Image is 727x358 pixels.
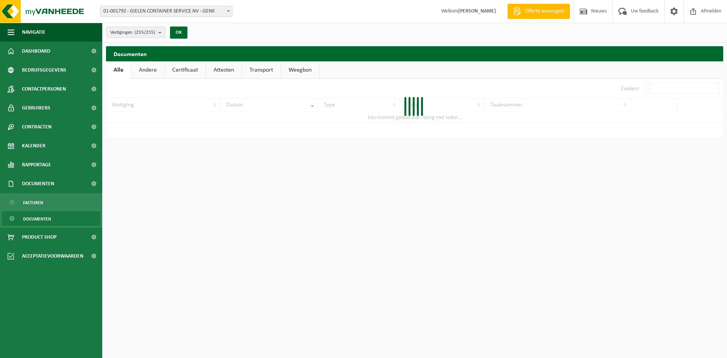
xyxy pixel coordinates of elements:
[22,228,56,247] span: Product Shop
[281,61,319,79] a: Weegbon
[523,8,566,15] span: Offerte aanvragen
[22,98,50,117] span: Gebruikers
[106,46,723,61] h2: Documenten
[22,80,66,98] span: Contactpersonen
[458,8,496,14] strong: [PERSON_NAME]
[106,61,131,79] a: Alle
[110,27,155,38] span: Vestigingen
[106,27,165,38] button: Vestigingen(255/255)
[131,61,164,79] a: Andere
[22,136,45,155] span: Kalender
[2,211,100,226] a: Documenten
[23,212,51,226] span: Documenten
[22,155,51,174] span: Rapportage
[2,195,100,209] a: Facturen
[22,23,45,42] span: Navigatie
[22,61,66,80] span: Bedrijfsgegevens
[22,42,50,61] span: Dashboard
[507,4,570,19] a: Offerte aanvragen
[22,247,83,266] span: Acceptatievoorwaarden
[22,117,51,136] span: Contracten
[206,61,242,79] a: Attesten
[134,30,155,35] count: (255/255)
[165,61,206,79] a: Certificaat
[242,61,281,79] a: Transport
[100,6,232,17] span: 01-001792 - GIELEN CONTAINER SERVICE NV - GENK
[100,6,232,17] span: 01-001792 - GIELEN CONTAINER SERVICE NV - GENK
[23,195,43,210] span: Facturen
[22,174,54,193] span: Documenten
[170,27,187,39] button: OK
